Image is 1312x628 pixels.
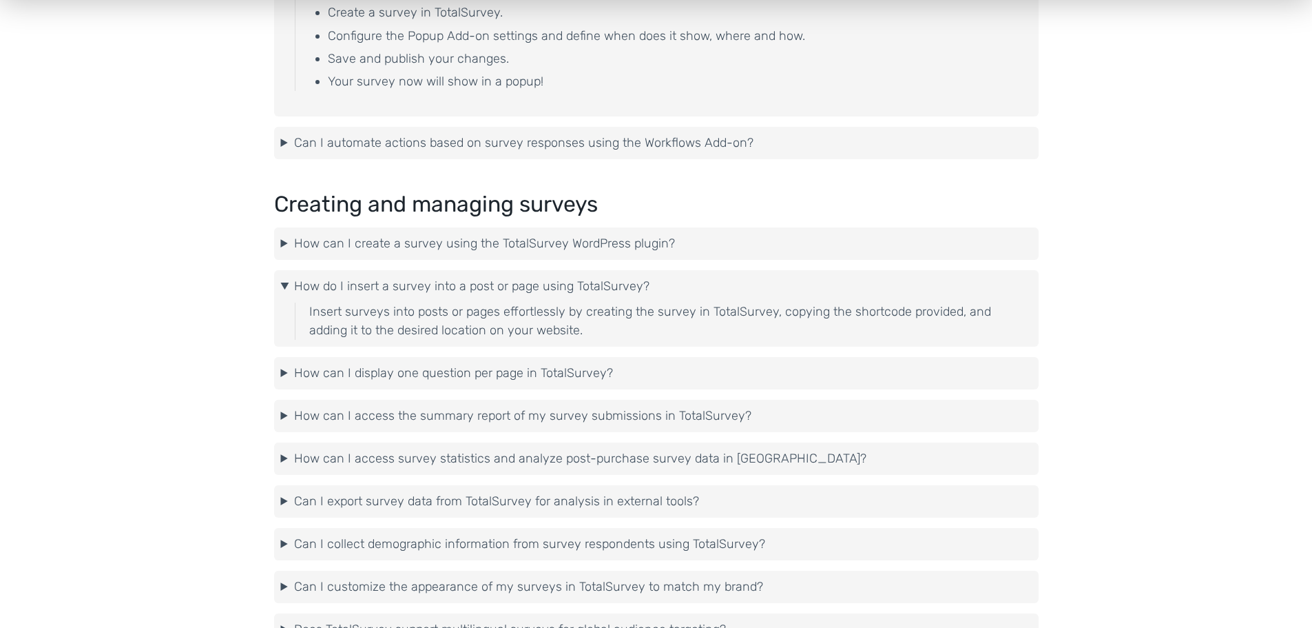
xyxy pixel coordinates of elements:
[328,3,1032,22] li: Create a survey in TotalSurvey.
[328,72,1032,91] li: Your survey now will show in a popup!
[281,407,1032,425] summary: How can I access the summary report of my survey submissions in TotalSurvey?
[328,27,1032,45] li: Configure the Popup Add-on settings and define when does it show, where and how.
[281,492,1032,511] summary: Can I export survey data from TotalSurvey for analysis in external tools?
[281,234,1032,253] summary: How can I create a survey using the TotalSurvey WordPress plugin?
[274,192,1039,216] h2: Creating and managing surveys
[281,578,1032,596] summary: Can I customize the appearance of my surveys in TotalSurvey to match my brand?
[281,364,1032,383] summary: How can I display one question per page in TotalSurvey?
[328,50,1032,68] li: Save and publish your changes.
[281,134,1032,152] summary: Can I automate actions based on survey responses using the Workflows Add-on?
[281,449,1032,468] summary: How can I access survey statistics and analyze post-purchase survey data in [GEOGRAPHIC_DATA]?
[281,535,1032,554] summary: Can I collect demographic information from survey respondents using TotalSurvey?
[295,303,1032,340] div: Insert surveys into posts or pages effortlessly by creating the survey in TotalSurvey, copying th...
[281,277,1032,296] summary: How do I insert a survey into a post or page using TotalSurvey?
